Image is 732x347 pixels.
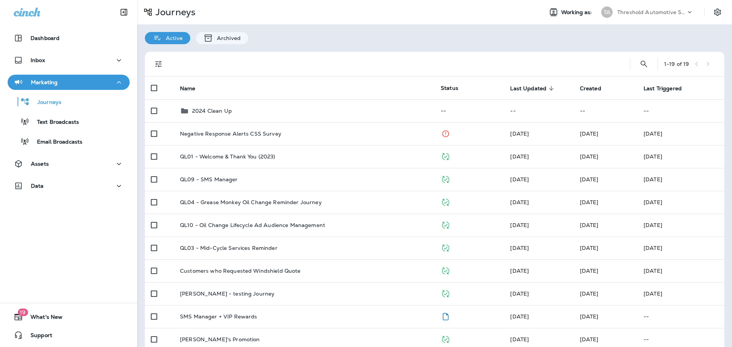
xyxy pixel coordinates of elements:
[580,313,599,320] span: Jason Munk
[23,332,52,341] span: Support
[441,130,450,136] span: Stopped
[664,61,689,67] div: 1 - 19 of 19
[637,259,724,282] td: [DATE]
[8,114,130,130] button: Text Broadcasts
[637,214,724,237] td: [DATE]
[441,244,450,251] span: Published
[441,85,458,91] span: Status
[441,335,450,342] span: Published
[510,85,556,92] span: Last Updated
[580,267,599,274] span: Tyson Daniels
[637,237,724,259] td: [DATE]
[180,131,281,137] p: Negative Response Alerts CSS Survey
[580,245,599,251] span: Unknown
[637,99,724,122] td: --
[441,289,450,296] span: Published
[8,156,130,171] button: Assets
[18,309,28,316] span: 19
[180,291,274,297] p: [PERSON_NAME] - testing Journey
[8,328,130,343] button: Support
[580,222,599,229] span: Unknown
[151,56,166,72] button: Filters
[213,35,241,41] p: Archived
[23,314,63,323] span: What's New
[504,99,573,122] td: --
[180,85,196,92] span: Name
[8,178,130,193] button: Data
[510,336,529,343] span: Jason Munk
[180,222,325,228] p: QL10 - Oil Change Lifecycle Ad Audience Management
[180,85,205,92] span: Name
[510,245,529,251] span: Unknown
[31,79,58,85] p: Marketing
[580,130,599,137] span: Jason Munk
[510,222,529,229] span: Developer Integrations
[8,94,130,110] button: Journeys
[30,35,59,41] p: Dashboard
[441,267,450,273] span: Published
[561,9,594,16] span: Working as:
[435,99,504,122] td: --
[510,290,529,297] span: Justin Rae
[441,312,450,319] span: Draft
[644,336,718,342] p: --
[162,35,183,41] p: Active
[8,75,130,90] button: Marketing
[510,176,529,183] span: Jason Munk
[8,133,130,149] button: Email Broadcasts
[580,153,599,160] span: Jason Munk
[180,176,238,182] p: QL09 - SMS Manager
[711,5,724,19] button: Settings
[441,221,450,228] span: Published
[510,153,529,160] span: Developer Integrations
[644,85,692,92] span: Last Triggered
[601,6,613,18] div: TA
[152,6,196,18] p: Journeys
[8,309,130,325] button: 19What's New
[644,85,682,92] span: Last Triggered
[180,154,276,160] p: QL01 - Welcome & Thank You (2023)
[574,99,637,122] td: --
[580,176,599,183] span: Jason Munk
[113,5,135,20] button: Collapse Sidebar
[180,313,257,320] p: SMS Manager + VIP Rewards
[192,108,232,114] p: 2024 Clean Up
[637,282,724,305] td: [DATE]
[441,198,450,205] span: Published
[637,145,724,168] td: [DATE]
[510,130,529,137] span: Priscilla Valverde
[637,168,724,191] td: [DATE]
[29,119,79,126] p: Text Broadcasts
[510,313,529,320] span: Jason Munk
[580,199,599,206] span: Jason Munk
[180,336,260,342] p: [PERSON_NAME]'s Promotion
[8,30,130,46] button: Dashboard
[637,122,724,145] td: [DATE]
[644,313,718,320] p: --
[180,268,301,274] p: Customers who Requested Windshield Quote
[31,183,44,189] p: Data
[580,290,599,297] span: Justin Rae
[510,85,546,92] span: Last Updated
[441,152,450,159] span: Published
[510,199,529,206] span: Jason Munk
[30,57,45,63] p: Inbox
[180,199,322,205] p: QL04 - Grease Monkey Oil Change Reminder Journey
[580,85,611,92] span: Created
[441,175,450,182] span: Published
[8,53,130,68] button: Inbox
[510,267,529,274] span: Developer Integrations
[29,139,82,146] p: Email Broadcasts
[180,245,278,251] p: QL03 - Mid-Cycle Services Reminder
[636,56,652,72] button: Search Journeys
[30,99,61,106] p: Journeys
[617,9,686,15] p: Threshold Automotive Service dba Grease Monkey
[31,161,49,167] p: Assets
[637,191,724,214] td: [DATE]
[580,336,599,343] span: Jason Munk
[580,85,601,92] span: Created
